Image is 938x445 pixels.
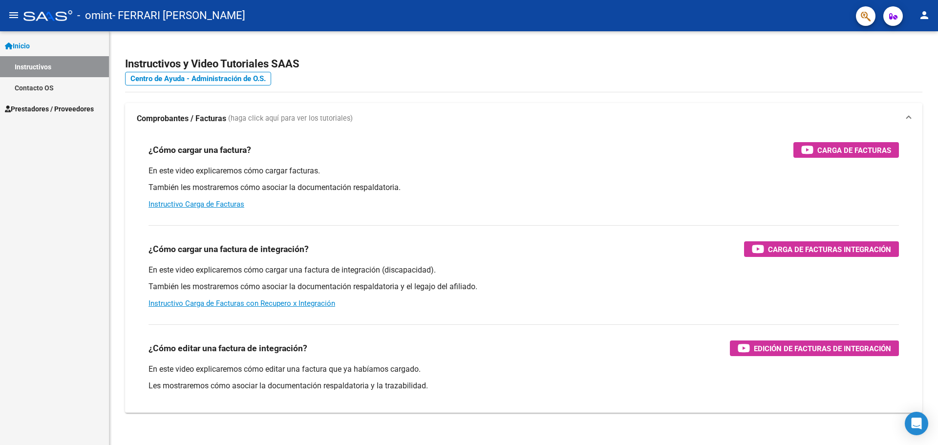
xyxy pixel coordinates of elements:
[149,265,899,275] p: En este video explicaremos cómo cargar una factura de integración (discapacidad).
[228,113,353,124] span: (haga click aquí para ver los tutoriales)
[149,200,244,209] a: Instructivo Carga de Facturas
[744,241,899,257] button: Carga de Facturas Integración
[8,9,20,21] mat-icon: menu
[149,381,899,391] p: Les mostraremos cómo asociar la documentación respaldatoria y la trazabilidad.
[125,55,922,73] h2: Instructivos y Video Tutoriales SAAS
[149,242,309,256] h3: ¿Cómo cargar una factura de integración?
[905,412,928,435] div: Open Intercom Messenger
[817,144,891,156] span: Carga de Facturas
[112,5,245,26] span: - FERRARI [PERSON_NAME]
[125,72,271,85] a: Centro de Ayuda - Administración de O.S.
[77,5,112,26] span: - omint
[918,9,930,21] mat-icon: person
[149,364,899,375] p: En este video explicaremos cómo editar una factura que ya habíamos cargado.
[149,299,335,308] a: Instructivo Carga de Facturas con Recupero x Integración
[149,281,899,292] p: También les mostraremos cómo asociar la documentación respaldatoria y el legajo del afiliado.
[125,134,922,413] div: Comprobantes / Facturas (haga click aquí para ver los tutoriales)
[730,340,899,356] button: Edición de Facturas de integración
[5,41,30,51] span: Inicio
[5,104,94,114] span: Prestadores / Proveedores
[125,103,922,134] mat-expansion-panel-header: Comprobantes / Facturas (haga click aquí para ver los tutoriales)
[149,182,899,193] p: También les mostraremos cómo asociar la documentación respaldatoria.
[149,143,251,157] h3: ¿Cómo cargar una factura?
[768,243,891,255] span: Carga de Facturas Integración
[137,113,226,124] strong: Comprobantes / Facturas
[149,341,307,355] h3: ¿Cómo editar una factura de integración?
[149,166,899,176] p: En este video explicaremos cómo cargar facturas.
[754,342,891,355] span: Edición de Facturas de integración
[793,142,899,158] button: Carga de Facturas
